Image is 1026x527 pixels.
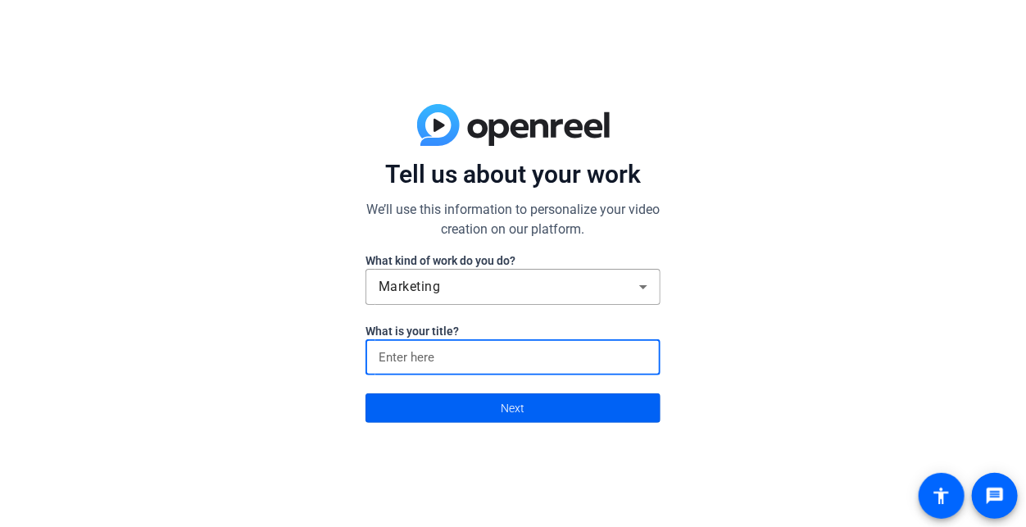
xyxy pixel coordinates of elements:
[932,486,951,506] mat-icon: accessibility
[365,200,661,239] p: We’ll use this information to personalize your video creation on our platform.
[379,348,647,367] input: Enter here
[379,279,441,294] span: Marketing
[365,252,661,269] label: What kind of work do you do?
[985,486,1005,506] mat-icon: message
[417,104,610,147] img: blue-gradient.svg
[365,323,661,339] label: What is your title?
[365,393,661,423] button: Next
[365,159,661,190] p: Tell us about your work
[502,393,525,424] span: Next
